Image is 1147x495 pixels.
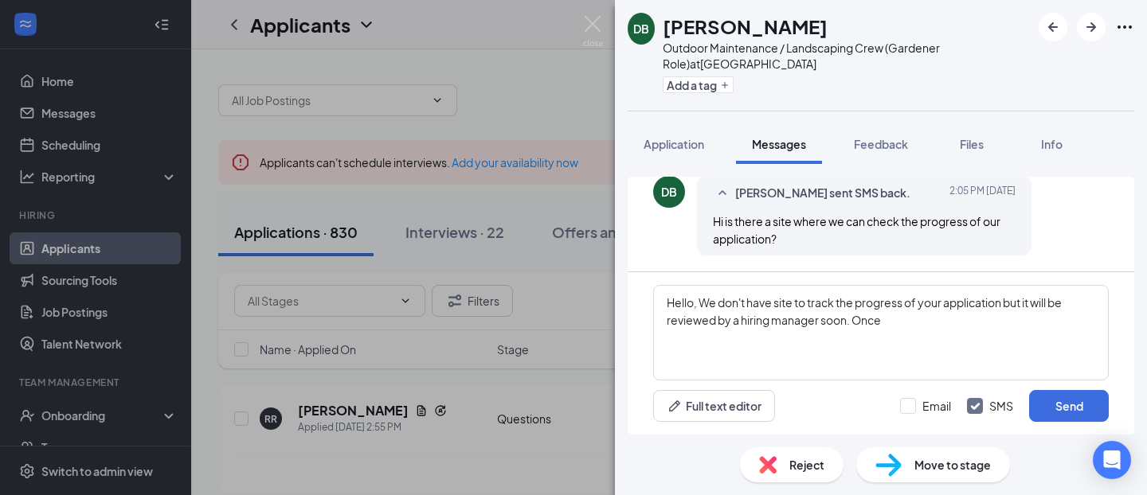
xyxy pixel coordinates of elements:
span: Application [644,137,704,151]
h1: [PERSON_NAME] [663,13,828,40]
svg: Pen [667,398,683,414]
span: Move to stage [914,456,991,474]
textarea: Hello, We don't have site to track the progress of your application but it will be reviewed by a ... [653,285,1109,380]
button: Send [1029,390,1109,422]
div: DB [633,21,649,37]
div: Outdoor Maintenance / Landscaping Crew (Gardener Role) at [GEOGRAPHIC_DATA] [663,40,1031,72]
span: [DATE] 2:05 PM [949,184,1016,203]
svg: Plus [720,80,730,90]
span: Feedback [854,137,908,151]
button: PlusAdd a tag [663,76,734,93]
button: ArrowRight [1077,13,1106,41]
span: Info [1041,137,1063,151]
span: Messages [752,137,806,151]
div: DB [661,184,677,200]
button: ArrowLeftNew [1039,13,1067,41]
span: Files [960,137,984,151]
svg: SmallChevronUp [713,184,732,203]
span: [PERSON_NAME] sent SMS back. [735,184,910,203]
span: Reject [789,456,824,474]
button: Full text editorPen [653,390,775,422]
svg: ArrowLeftNew [1043,18,1063,37]
svg: ArrowRight [1082,18,1101,37]
span: Hi is there a site where we can check the progress of our application? [713,214,1000,246]
svg: Ellipses [1115,18,1134,37]
div: Open Intercom Messenger [1093,441,1131,479]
